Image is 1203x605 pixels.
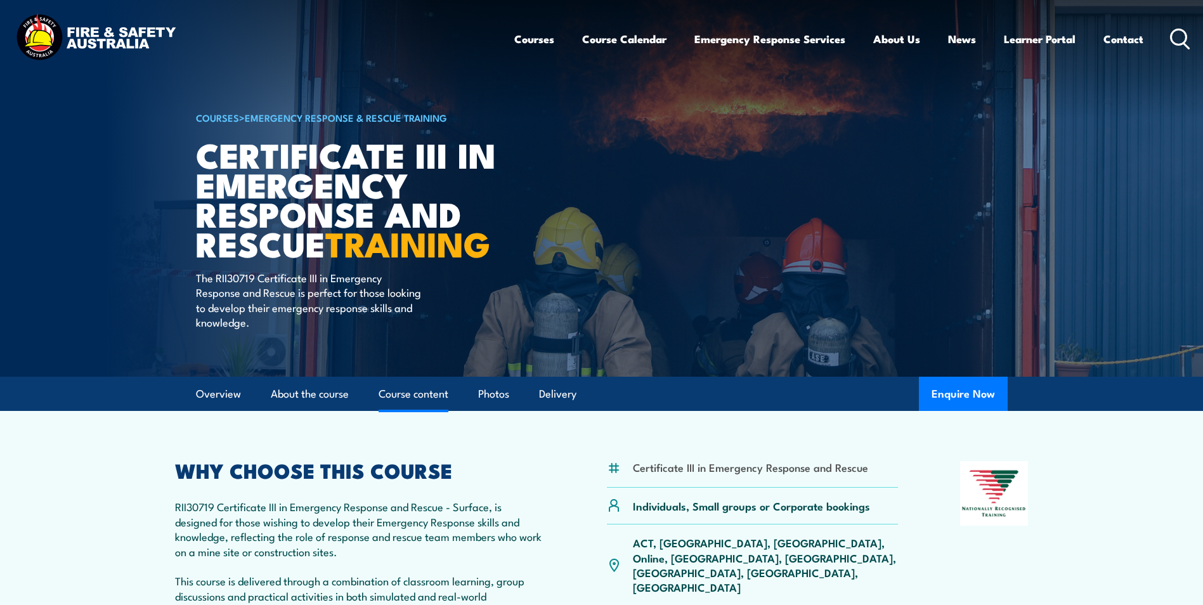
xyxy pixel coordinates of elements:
strong: TRAINING [325,216,490,269]
h1: Certificate III in Emergency Response and Rescue [196,140,509,258]
a: Course Calendar [582,22,667,56]
button: Enquire Now [919,377,1008,411]
a: Emergency Response Services [694,22,845,56]
a: About the course [271,377,349,411]
a: Delivery [539,377,576,411]
p: The RII30719 Certificate III in Emergency Response and Rescue is perfect for those looking to dev... [196,270,427,330]
a: News [948,22,976,56]
a: COURSES [196,110,239,124]
li: Certificate III in Emergency Response and Rescue [633,460,868,474]
a: Emergency Response & Rescue Training [245,110,447,124]
a: Course content [379,377,448,411]
a: Contact [1103,22,1143,56]
a: About Us [873,22,920,56]
img: Nationally Recognised Training logo. [960,461,1029,526]
a: Overview [196,377,241,411]
a: Photos [478,377,509,411]
h6: > [196,110,509,125]
a: Courses [514,22,554,56]
p: Individuals, Small groups or Corporate bookings [633,498,870,513]
a: Learner Portal [1004,22,1076,56]
h2: WHY CHOOSE THIS COURSE [175,461,545,479]
p: ACT, [GEOGRAPHIC_DATA], [GEOGRAPHIC_DATA], Online, [GEOGRAPHIC_DATA], [GEOGRAPHIC_DATA], [GEOGRAP... [633,535,899,595]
